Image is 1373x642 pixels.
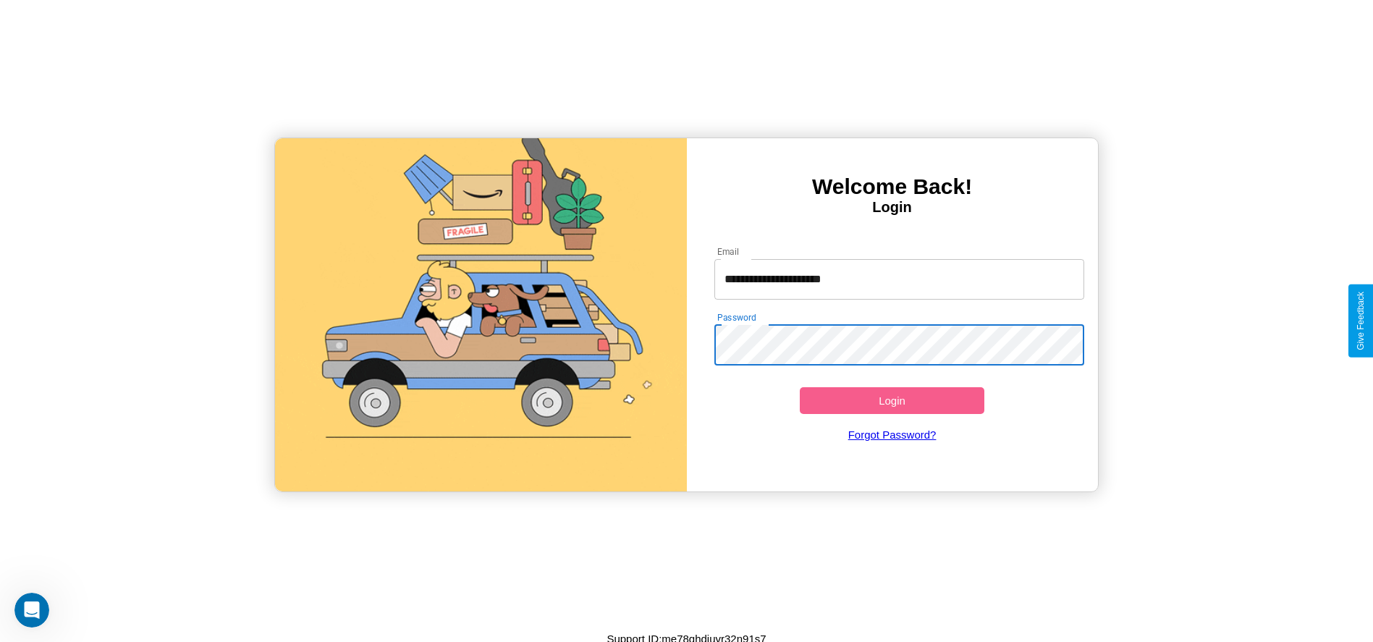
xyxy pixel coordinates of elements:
a: Forgot Password? [707,414,1077,455]
label: Password [717,311,756,324]
div: Give Feedback [1356,292,1366,350]
img: gif [275,138,686,491]
h4: Login [687,199,1098,216]
button: Login [800,387,985,414]
h3: Welcome Back! [687,174,1098,199]
label: Email [717,245,740,258]
iframe: Intercom live chat [14,593,49,628]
